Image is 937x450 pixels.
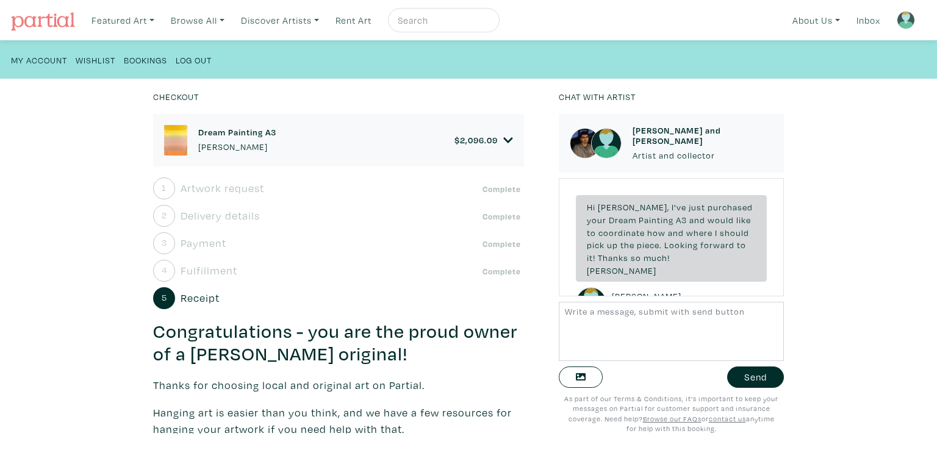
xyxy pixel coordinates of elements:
[609,214,636,226] span: Dream
[668,227,684,238] span: and
[181,235,226,251] span: Payment
[198,127,276,137] h6: Dream Painting A3
[162,238,167,247] small: 3
[153,91,199,102] small: Checkout
[637,239,662,251] span: piece.
[720,227,749,238] span: should
[181,290,220,306] span: Receipt
[162,266,167,274] small: 4
[591,128,622,159] img: avatar.png
[686,227,713,238] span: where
[598,252,628,263] span: Thanks
[165,8,230,33] a: Browse All
[897,11,915,29] img: avatar.png
[643,414,702,423] a: Browse our FAQs
[153,404,524,437] p: Hanging art is easier than you think, and we have a few resources for hanging your artwork if you...
[639,214,673,226] span: Painting
[162,211,167,220] small: 2
[397,13,488,28] input: Search
[181,180,264,196] span: Artwork request
[330,8,377,33] a: Rent Art
[598,227,645,238] span: coordinate
[708,214,734,226] span: would
[559,91,636,102] small: Chat with artist
[689,201,705,213] span: just
[587,214,606,226] span: your
[647,227,666,238] span: how
[587,201,595,213] span: Hi
[612,290,684,316] small: [PERSON_NAME] [DATE] 09:07 PM
[737,239,746,251] span: to
[454,135,498,145] h6: $
[181,207,260,224] span: Delivery details
[235,8,325,33] a: Discover Artists
[709,414,746,423] a: contact us
[153,377,524,393] p: Thanks for choosing local and original art on Partial.
[454,135,513,146] a: $2,096.09
[198,127,276,153] a: Dream Painting A3 [PERSON_NAME]
[607,239,618,251] span: up
[672,201,686,213] span: I've
[570,128,600,159] img: phpThumb.php
[124,54,167,66] small: Bookings
[479,183,524,195] span: Complete
[664,239,698,251] span: Looking
[620,239,634,251] span: the
[181,262,237,279] span: Fulfillment
[11,54,67,66] small: My Account
[727,366,784,388] button: Send
[700,239,734,251] span: forward
[76,54,115,66] small: Wishlist
[176,51,212,68] a: Log Out
[153,320,524,366] h3: Congratulations - you are the proud owner of a [PERSON_NAME] original!
[676,214,687,226] span: A3
[715,227,717,238] span: I
[86,8,160,33] a: Featured Art
[851,8,886,33] a: Inbox
[587,227,596,238] span: to
[736,214,751,226] span: like
[631,252,641,263] span: so
[633,125,773,146] h6: [PERSON_NAME] and [PERSON_NAME]
[164,125,187,155] img: phpThumb.php
[708,201,753,213] span: purchased
[479,238,524,250] span: Complete
[124,51,167,68] a: Bookings
[76,51,115,68] a: Wishlist
[787,8,845,33] a: About Us
[598,201,669,213] span: [PERSON_NAME],
[198,140,276,154] p: [PERSON_NAME]
[176,54,212,66] small: Log Out
[162,293,167,302] small: 5
[587,252,595,263] span: it!
[587,239,605,251] span: pick
[11,51,67,68] a: My Account
[564,394,778,434] small: As part of our Terms & Conditions, it's important to keep your messages on Partial for customer s...
[460,134,498,146] span: 2,096.09
[644,252,670,263] span: much!
[162,184,167,192] small: 1
[689,214,705,226] span: and
[479,265,524,277] span: Complete
[576,287,606,318] img: avatar.png
[479,210,524,223] span: Complete
[587,265,656,276] span: [PERSON_NAME]
[633,149,773,162] p: Artist and collector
